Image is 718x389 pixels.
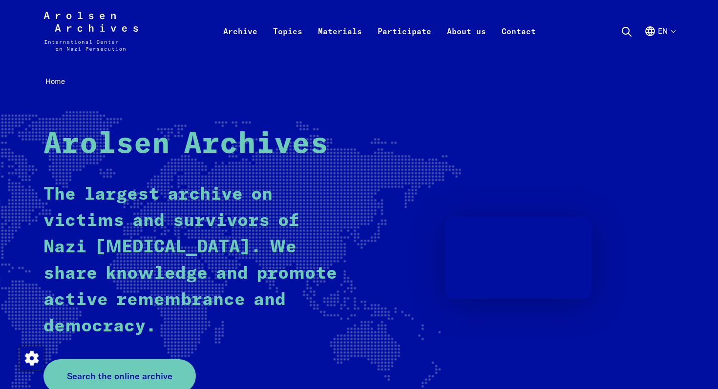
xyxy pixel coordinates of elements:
nav: Primary [215,12,544,51]
a: Archive [215,23,265,62]
p: The largest archive on victims and survivors of Nazi [MEDICAL_DATA]. We share knowledge and promo... [43,182,342,340]
button: English, language selection [644,25,675,61]
strong: Arolsen Archives [43,130,328,159]
img: Change consent [20,347,43,370]
a: Contact [494,23,544,62]
nav: Breadcrumb [43,74,675,89]
a: About us [439,23,494,62]
span: Home [45,77,65,86]
a: Topics [265,23,310,62]
a: Participate [370,23,439,62]
span: Search the online archive [67,369,172,383]
div: Change consent [20,346,43,369]
a: Materials [310,23,370,62]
